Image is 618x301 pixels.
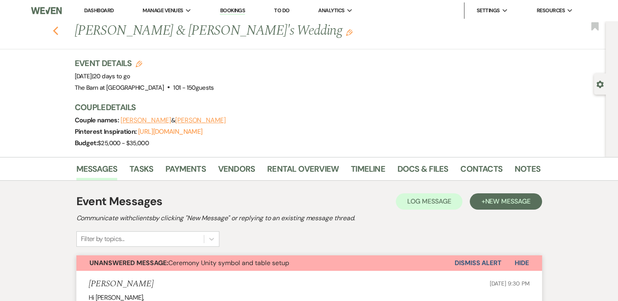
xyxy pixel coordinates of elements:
span: $25,000 - $35,000 [98,139,149,147]
span: Pinterest Inspiration: [75,127,138,136]
a: Contacts [460,162,502,180]
span: Hide [515,259,529,267]
button: Hide [502,255,542,271]
button: Dismiss Alert [455,255,502,271]
h3: Couple Details [75,102,532,113]
span: Manage Venues [143,7,183,15]
a: Bookings [220,7,245,15]
span: Resources [536,7,564,15]
span: New Message [485,197,530,206]
span: [DATE] [75,72,130,80]
h2: Communicate with clients by clicking "New Message" or replying to an existing message thread. [76,213,542,223]
strong: Unanswered Message: [89,259,168,267]
h1: [PERSON_NAME] & [PERSON_NAME]'s Wedding [75,21,441,41]
span: Couple names: [75,116,120,124]
h3: Event Details [75,58,214,69]
a: Payments [165,162,206,180]
h5: [PERSON_NAME] [89,279,154,289]
a: Timeline [351,162,385,180]
span: The Barn at [GEOGRAPHIC_DATA] [75,84,164,92]
a: Docs & Files [397,162,448,180]
a: [URL][DOMAIN_NAME] [138,127,202,136]
span: Log Message [407,197,451,206]
a: Vendors [218,162,255,180]
button: +New Message [470,193,542,210]
button: Unanswered Message:Ceremony Unity symbol and table setup [76,255,455,271]
span: Settings [477,7,500,15]
a: Rental Overview [267,162,339,180]
img: Weven Logo [31,2,62,19]
span: 101 - 150 guests [173,84,214,92]
a: Messages [76,162,118,180]
button: [PERSON_NAME] [175,117,226,124]
button: Open lead details [596,80,604,88]
span: [DATE] 9:30 PM [489,280,529,287]
div: Filter by topics... [81,234,125,244]
a: To Do [274,7,289,14]
span: Analytics [318,7,344,15]
span: Budget: [75,139,98,147]
button: Log Message [396,193,462,210]
span: 20 days to go [93,72,130,80]
span: & [120,116,226,124]
span: | [92,72,130,80]
h1: Event Messages [76,193,163,210]
button: [PERSON_NAME] [120,117,171,124]
a: Dashboard [84,7,114,14]
span: Ceremony Unity symbol and table setup [89,259,289,267]
a: Tasks [129,162,153,180]
a: Notes [515,162,540,180]
button: Edit [346,29,353,36]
